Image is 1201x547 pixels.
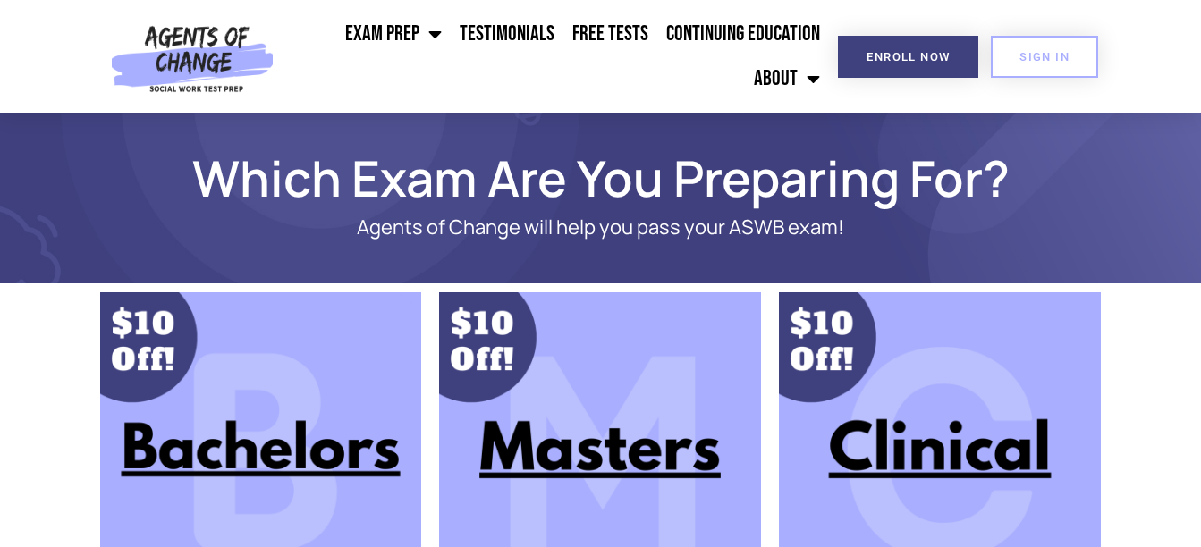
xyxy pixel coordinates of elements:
h1: Which Exam Are You Preparing For? [91,157,1111,198]
a: Enroll Now [838,36,978,78]
a: SIGN IN [991,36,1098,78]
a: Free Tests [563,12,657,56]
nav: Menu [282,12,829,101]
span: Enroll Now [867,51,950,63]
span: SIGN IN [1019,51,1070,63]
a: About [745,56,829,101]
a: Continuing Education [657,12,829,56]
p: Agents of Change will help you pass your ASWB exam! [163,216,1039,239]
a: Exam Prep [336,12,451,56]
a: Testimonials [451,12,563,56]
